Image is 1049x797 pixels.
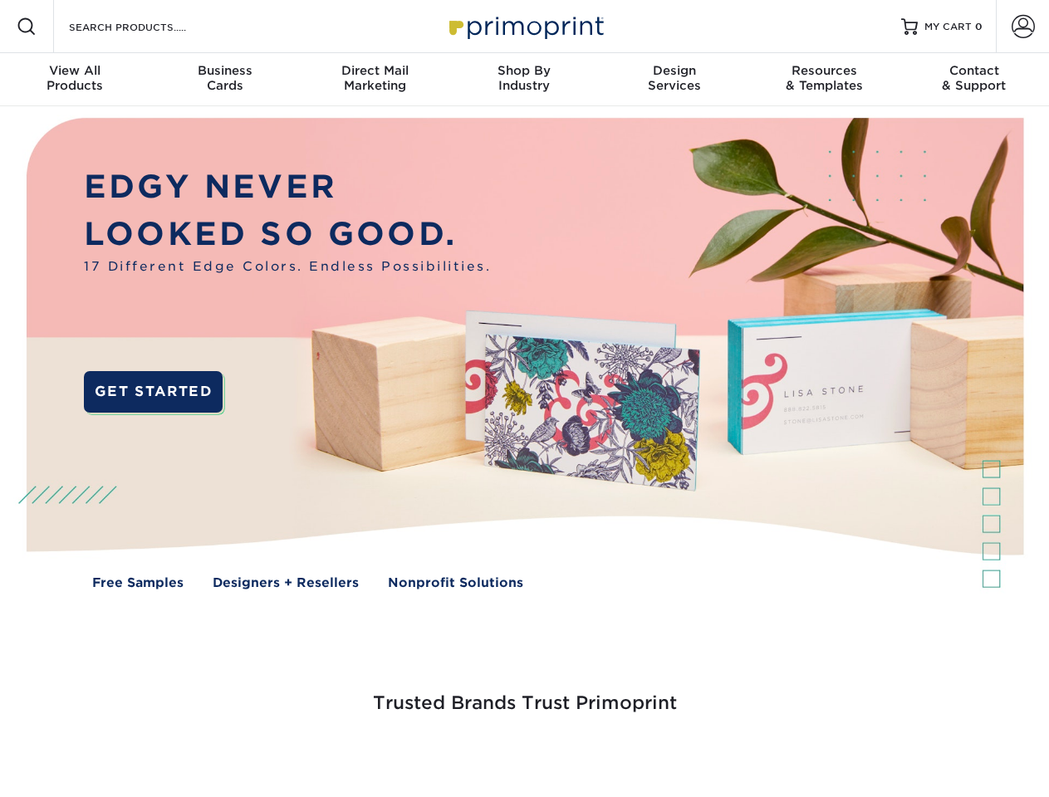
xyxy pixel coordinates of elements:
span: 17 Different Edge Colors. Endless Possibilities. [84,257,491,276]
span: 0 [975,21,983,32]
a: Nonprofit Solutions [388,574,523,593]
a: Direct MailMarketing [300,53,449,106]
a: BusinessCards [150,53,299,106]
a: DesignServices [600,53,749,106]
span: Design [600,63,749,78]
div: & Templates [749,63,899,93]
span: Direct Mail [300,63,449,78]
div: & Support [899,63,1049,93]
img: Primoprint [442,8,608,44]
p: LOOKED SO GOOD. [84,211,491,258]
p: EDGY NEVER [84,164,491,211]
a: Resources& Templates [749,53,899,106]
a: Free Samples [92,574,184,593]
input: SEARCH PRODUCTS..... [67,17,229,37]
a: Shop ByIndustry [449,53,599,106]
span: Business [150,63,299,78]
span: MY CART [924,20,972,34]
div: Services [600,63,749,93]
span: Resources [749,63,899,78]
span: Contact [899,63,1049,78]
a: Designers + Resellers [213,574,359,593]
div: Marketing [300,63,449,93]
a: Contact& Support [899,53,1049,106]
h3: Trusted Brands Trust Primoprint [39,653,1011,734]
span: Shop By [449,63,599,78]
div: Industry [449,63,599,93]
div: Cards [150,63,299,93]
a: GET STARTED [84,371,223,413]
